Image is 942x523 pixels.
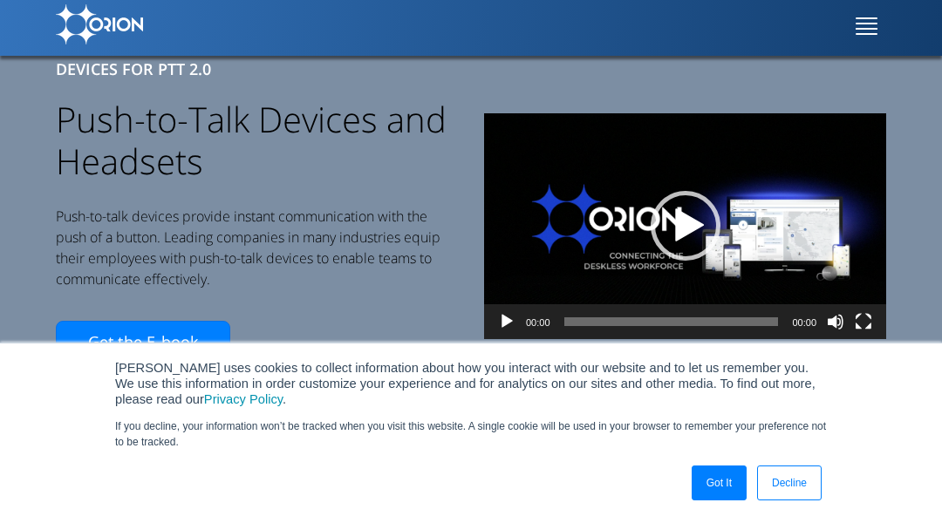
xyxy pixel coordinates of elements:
div: Play [651,191,720,261]
button: Play [498,313,515,357]
span: [PERSON_NAME] uses cookies to collect information about how you interact with our website and to ... [115,361,816,406]
a: Privacy Policy [204,392,283,406]
span: 00:00 [792,317,816,328]
span: 00:00 [526,317,550,328]
button: Mute [827,313,844,357]
h1: Push-to-Talk Devices and Headsets [56,98,458,182]
p: If you decline, your information won’t be tracked when you visit this website. A single cookie wi... [115,418,827,450]
h6: DEVICES FOR PTT 2.0 [56,57,458,81]
div: Video Player [484,113,886,339]
p: Push-to-talk devices provide instant communication with the push of a button. Leading companies i... [56,206,458,289]
iframe: Chat Widget [628,321,942,523]
button: Fullscreen [855,313,872,357]
span: Time Slider [564,317,779,326]
a: Get the E-book [56,321,230,364]
img: Orion [56,4,143,44]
